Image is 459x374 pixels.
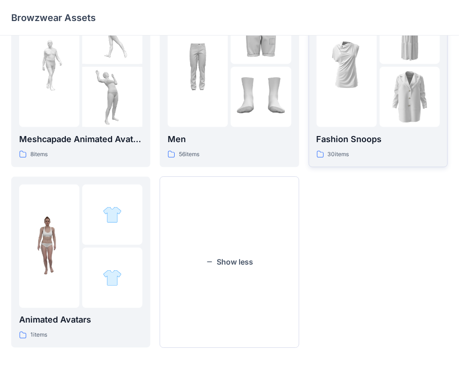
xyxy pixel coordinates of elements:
[380,67,440,127] img: folder 3
[231,67,291,127] img: folder 3
[19,216,79,276] img: folder 1
[30,150,48,159] p: 8 items
[11,177,150,348] a: folder 1folder 2folder 3Animated Avatars1items
[103,268,122,288] img: folder 3
[168,133,291,146] p: Men
[30,331,47,340] p: 1 items
[317,35,377,95] img: folder 1
[11,11,96,24] p: Browzwear Assets
[103,205,122,224] img: folder 2
[328,150,349,159] p: 30 items
[168,35,228,95] img: folder 1
[19,133,142,146] p: Meshcapade Animated Avatars
[19,314,142,327] p: Animated Avatars
[179,150,199,159] p: 56 items
[317,133,440,146] p: Fashion Snoops
[19,35,79,95] img: folder 1
[82,67,142,127] img: folder 3
[160,177,299,348] button: Show less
